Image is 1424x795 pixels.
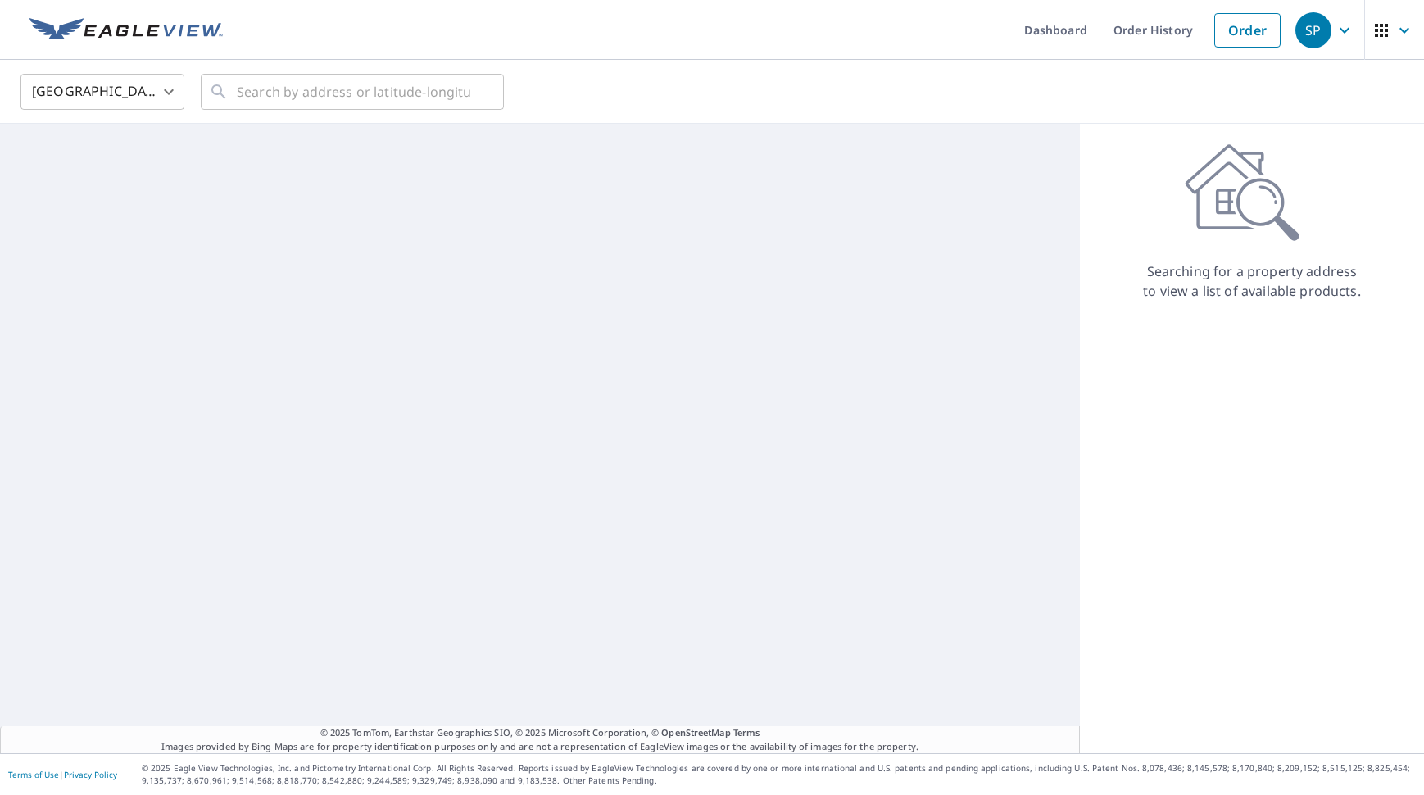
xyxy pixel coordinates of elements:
[142,762,1416,787] p: © 2025 Eagle View Technologies, Inc. and Pictometry International Corp. All Rights Reserved. Repo...
[1295,12,1331,48] div: SP
[320,726,760,740] span: © 2025 TomTom, Earthstar Geographics SIO, © 2025 Microsoft Corporation, ©
[733,726,760,738] a: Terms
[661,726,730,738] a: OpenStreetMap
[8,770,117,779] p: |
[20,69,184,115] div: [GEOGRAPHIC_DATA]
[1214,13,1281,48] a: Order
[1142,261,1362,301] p: Searching for a property address to view a list of available products.
[8,769,59,780] a: Terms of Use
[29,18,223,43] img: EV Logo
[237,69,470,115] input: Search by address or latitude-longitude
[64,769,117,780] a: Privacy Policy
